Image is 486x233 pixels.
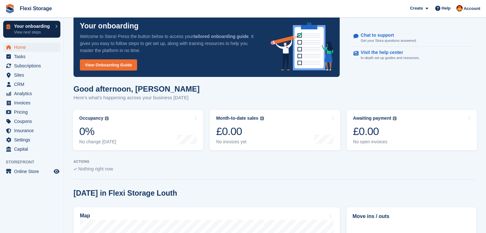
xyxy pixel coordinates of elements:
span: Insurance [14,126,52,135]
a: menu [3,145,60,154]
a: View Onboarding Guide [80,59,137,71]
a: Your onboarding View next steps [3,21,60,38]
span: Pricing [14,108,52,117]
img: onboarding-info-6c161a55d2c0e0a8cae90662b2fe09162a5109e8cc188191df67fb4f79e88e88.svg [271,23,333,71]
h2: Map [80,213,90,219]
img: icon-info-grey-7440780725fd019a000dd9b08b2336e03edf1995a4989e88bcd33f0948082b44.svg [260,117,264,120]
p: Here's what's happening across your business [DATE] [73,94,200,101]
a: menu [3,98,60,107]
div: Occupancy [79,116,103,121]
a: Preview store [53,168,60,175]
span: Create [410,5,423,11]
a: menu [3,43,60,52]
p: Your onboarding [14,24,52,28]
a: menu [3,108,60,117]
a: menu [3,167,60,176]
span: Storefront [6,159,64,165]
h1: Good afternoon, [PERSON_NAME] [73,85,200,93]
div: No change [DATE] [79,139,116,145]
a: menu [3,80,60,89]
span: Settings [14,135,52,144]
a: Chat to support Get your Stora questions answered. [353,29,470,47]
span: CRM [14,80,52,89]
a: Awaiting payment £0.00 No open invoices [347,110,477,150]
a: menu [3,52,60,61]
h2: Move ins / outs [352,213,470,220]
div: Month-to-date sales [216,116,258,121]
p: Your onboarding [80,22,139,30]
strong: tailored onboarding guide [193,34,249,39]
span: Subscriptions [14,61,52,70]
p: Get your Stora questions answered. [361,38,417,43]
a: Visit the help center In-depth set up guides and resources. [353,47,470,64]
span: Capital [14,145,52,154]
img: icon-info-grey-7440780725fd019a000dd9b08b2336e03edf1995a4989e88bcd33f0948082b44.svg [105,117,109,120]
img: stora-icon-8386f47178a22dfd0bd8f6a31ec36ba5ce8667c1dd55bd0f319d3a0aa187defe.svg [5,4,15,13]
img: Andrew Bett [456,5,463,11]
div: 0% [79,125,116,138]
span: Account [464,5,480,12]
div: No invoices yet [216,139,264,145]
span: Tasks [14,52,52,61]
a: menu [3,135,60,144]
img: icon-info-grey-7440780725fd019a000dd9b08b2336e03edf1995a4989e88bcd33f0948082b44.svg [393,117,397,120]
div: £0.00 [216,125,264,138]
a: Occupancy 0% No change [DATE] [73,110,203,150]
div: Awaiting payment [353,116,391,121]
a: Month-to-date sales £0.00 No invoices yet [210,110,340,150]
div: No open invoices [353,139,397,145]
span: Help [442,5,451,11]
span: Online Store [14,167,52,176]
a: menu [3,71,60,79]
p: Chat to support [361,33,412,38]
p: View next steps [14,29,52,35]
div: £0.00 [353,125,397,138]
img: blank_slate_check_icon-ba018cac091ee9be17c0a81a6c232d5eb81de652e7a59be601be346b1b6ddf79.svg [73,168,77,170]
span: Invoices [14,98,52,107]
a: Flexi Storage [17,3,54,14]
p: ACTIONS [73,160,476,164]
span: Home [14,43,52,52]
p: Welcome to Stora! Press the button below to access your . It gives you easy to follow steps to ge... [80,33,260,54]
span: Nothing right now [78,166,113,171]
h2: [DATE] in Flexi Storage Louth [73,189,177,198]
a: menu [3,61,60,70]
span: Analytics [14,89,52,98]
p: In-depth set up guides and resources. [361,55,420,61]
span: Coupons [14,117,52,126]
a: menu [3,126,60,135]
p: Visit the help center [361,50,415,55]
span: Sites [14,71,52,79]
a: menu [3,89,60,98]
a: menu [3,117,60,126]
